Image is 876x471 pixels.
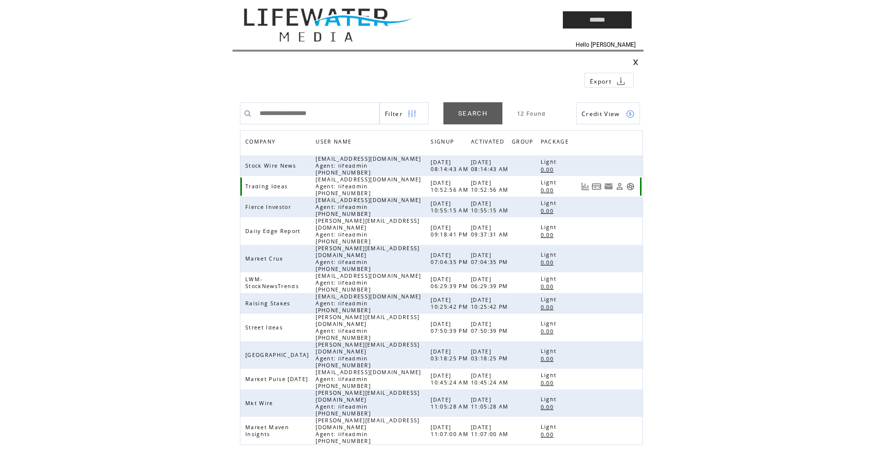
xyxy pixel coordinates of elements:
[471,296,511,310] span: [DATE] 10:25:42 PM
[592,182,602,191] a: View Bills
[408,103,416,125] img: filters.png
[431,179,471,193] span: [DATE] 10:52:56 AM
[541,372,559,379] span: Light
[541,327,558,335] a: 0.00
[541,232,556,238] span: 0.00
[316,389,419,417] span: [PERSON_NAME][EMAIL_ADDRESS][DOMAIN_NAME] Agent: lifeadmin [PHONE_NUMBER]
[245,276,301,290] span: LWM-StockNewsTrends
[245,136,278,150] span: COMPANY
[541,430,558,439] a: 0.00
[541,179,559,186] span: Light
[316,314,419,341] span: [PERSON_NAME][EMAIL_ADDRESS][DOMAIN_NAME] Agent: lifeadmin [PHONE_NUMBER]
[541,224,559,231] span: Light
[541,355,556,362] span: 0.00
[541,259,556,266] span: 0.00
[541,207,556,214] span: 0.00
[431,276,470,290] span: [DATE] 06:29:39 PM
[431,252,470,265] span: [DATE] 07:04:35 PM
[431,396,471,410] span: [DATE] 11:05:28 AM
[471,424,511,438] span: [DATE] 11:07:00 AM
[541,303,558,311] a: 0.00
[431,138,456,144] a: SIGNUP
[245,352,312,358] span: [GEOGRAPHIC_DATA]
[471,348,511,362] span: [DATE] 03:18:25 PM
[380,102,429,124] a: Filter
[517,110,546,117] span: 12 Found
[245,138,278,144] a: COMPANY
[541,396,559,403] span: Light
[541,275,559,282] span: Light
[431,372,471,386] span: [DATE] 10:45:24 AM
[541,165,558,174] a: 0.00
[541,231,558,239] a: 0.00
[245,300,293,307] span: Raising Stakes
[541,379,558,387] a: 0.00
[541,403,558,411] a: 0.00
[316,341,419,369] span: [PERSON_NAME][EMAIL_ADDRESS][DOMAIN_NAME] Agent: lifeadmin [PHONE_NUMBER]
[471,372,511,386] span: [DATE] 10:45:24 AM
[541,348,559,354] span: Light
[431,348,470,362] span: [DATE] 03:18:25 PM
[584,73,634,88] a: Export
[541,136,574,150] a: PACKAGE
[582,110,620,118] span: Show Credits View
[316,155,421,176] span: [EMAIL_ADDRESS][DOMAIN_NAME] Agent: lifeadmin [PHONE_NUMBER]
[615,182,624,191] a: View Profile
[471,252,511,265] span: [DATE] 07:04:35 PM
[245,204,293,210] span: Fierce Investor
[245,255,286,262] span: Market Crux
[541,186,558,194] a: 0.00
[316,369,421,389] span: [EMAIL_ADDRESS][DOMAIN_NAME] Agent: lifeadmin [PHONE_NUMBER]
[576,41,636,48] span: Hello [PERSON_NAME]
[471,321,511,334] span: [DATE] 07:50:39 PM
[471,136,509,150] a: ACTIVATED
[541,187,556,194] span: 0.00
[316,138,354,144] a: USER NAME
[541,380,556,386] span: 0.00
[541,431,556,438] span: 0.00
[245,228,303,235] span: Daily Edge Report
[443,102,502,124] a: SEARCH
[541,283,556,290] span: 0.00
[471,159,511,173] span: [DATE] 08:14:43 AM
[431,200,471,214] span: [DATE] 10:55:15 AM
[604,182,613,191] a: Resend welcome email to this user
[541,158,559,165] span: Light
[431,296,470,310] span: [DATE] 10:25:42 PM
[245,400,276,407] span: Mkt Wire
[316,417,419,444] span: [PERSON_NAME][EMAIL_ADDRESS][DOMAIN_NAME] Agent: lifeadmin [PHONE_NUMBER]
[431,159,471,173] span: [DATE] 08:14:43 AM
[316,293,421,314] span: [EMAIL_ADDRESS][DOMAIN_NAME] Agent: lifeadmin [PHONE_NUMBER]
[316,197,421,217] span: [EMAIL_ADDRESS][DOMAIN_NAME] Agent: lifeadmin [PHONE_NUMBER]
[245,183,290,190] span: Trading Ideas
[512,136,538,150] a: GROUP
[581,182,589,191] a: View Usage
[431,224,470,238] span: [DATE] 09:18:41 PM
[616,77,625,86] img: download.png
[541,282,558,291] a: 0.00
[576,102,640,124] a: Credit View
[471,179,511,193] span: [DATE] 10:52:56 AM
[471,396,511,410] span: [DATE] 11:05:28 AM
[316,245,419,272] span: [PERSON_NAME][EMAIL_ADDRESS][DOMAIN_NAME] Agent: lifeadmin [PHONE_NUMBER]
[541,423,559,430] span: Light
[541,320,559,327] span: Light
[316,272,421,293] span: [EMAIL_ADDRESS][DOMAIN_NAME] Agent: lifeadmin [PHONE_NUMBER]
[471,224,511,238] span: [DATE] 09:37:31 AM
[541,258,558,266] a: 0.00
[431,424,471,438] span: [DATE] 11:07:00 AM
[316,136,354,150] span: USER NAME
[316,217,419,245] span: [PERSON_NAME][EMAIL_ADDRESS][DOMAIN_NAME] Agent: lifeadmin [PHONE_NUMBER]
[245,162,298,169] span: Stock Wire News
[471,200,511,214] span: [DATE] 10:55:15 AM
[541,328,556,335] span: 0.00
[512,136,536,150] span: GROUP
[385,110,403,118] span: Show filters
[431,321,470,334] span: [DATE] 07:50:39 PM
[541,404,556,411] span: 0.00
[245,324,285,331] span: Street Ideas
[541,200,559,206] span: Light
[541,296,559,303] span: Light
[471,136,507,150] span: ACTIVATED
[541,251,559,258] span: Light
